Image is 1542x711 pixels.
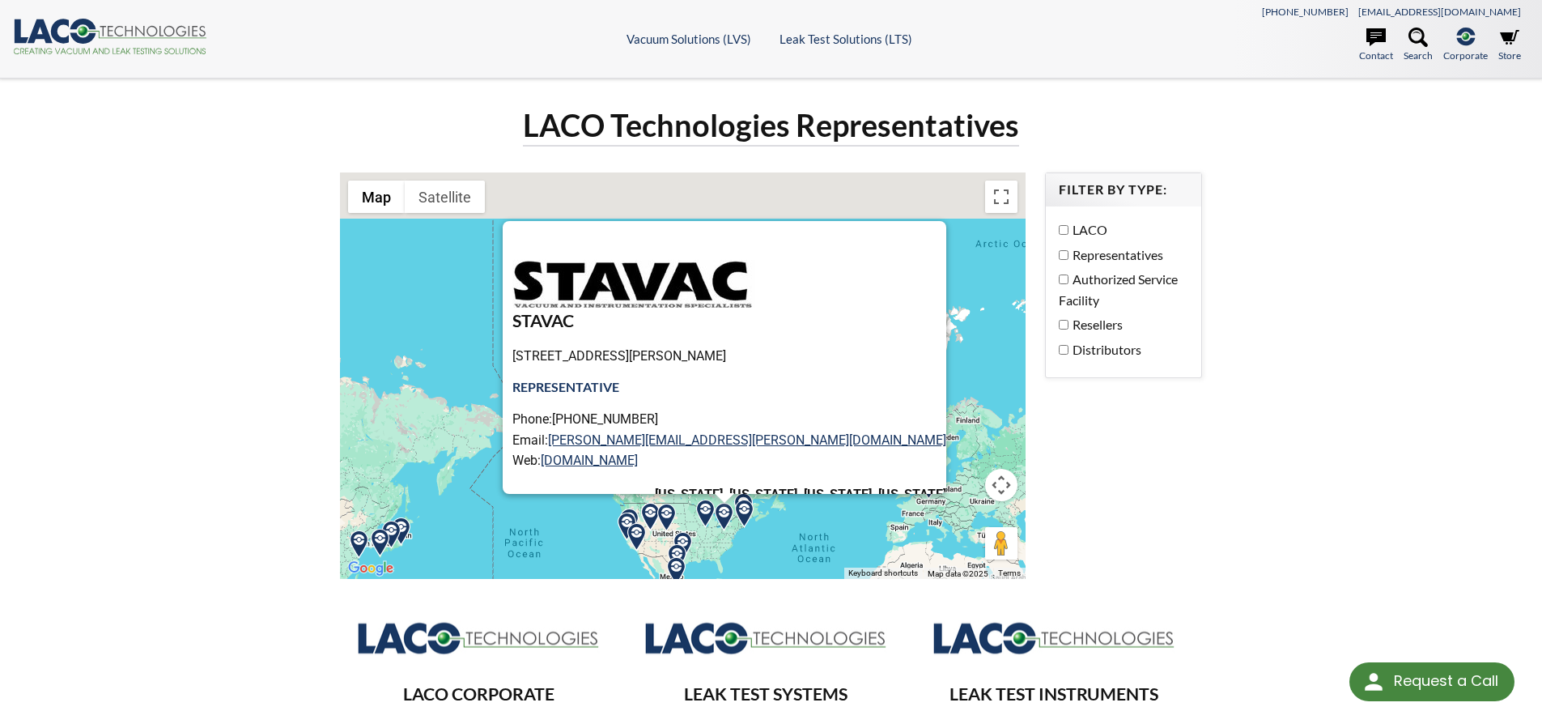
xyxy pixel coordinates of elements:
[779,32,912,46] a: Leak Test Solutions (LTS)
[541,453,638,468] a: [DOMAIN_NAME]
[985,469,1017,501] button: Map camera controls
[1262,6,1349,18] a: [PHONE_NUMBER]
[512,346,946,367] p: [STREET_ADDRESS][PERSON_NAME]
[357,620,600,655] img: Logo_LACO-TECH_hi-res.jpg
[1059,225,1068,235] input: LACO
[928,683,1179,706] h3: LEAK TEST INSTRUMENTS
[640,683,892,706] h3: LEAK TEST SYSTEMS
[1059,219,1180,241] label: LACO
[512,379,619,394] strong: REpresentative
[627,32,751,46] a: Vacuum Solutions (LVS)
[928,569,988,578] span: Map data ©2025
[1059,345,1068,355] input: Distributors
[1059,245,1180,266] label: Representatives
[548,432,946,448] a: [PERSON_NAME][EMAIL_ADDRESS][PERSON_NAME][DOMAIN_NAME]
[344,558,397,579] a: Open this area in Google Maps (opens a new window)
[985,527,1017,560] button: Drag Pegman onto the map to open Street View
[655,487,946,502] strong: [US_STATE], [US_STATE], [US_STATE], [US_STATE]
[1361,669,1387,695] img: round button
[848,568,918,579] button: Keyboard shortcuts
[348,181,405,213] button: Show street map
[644,620,887,655] img: Logo_LACO-TECH_hi-res.jpg
[907,221,946,260] button: Close
[1358,6,1521,18] a: [EMAIL_ADDRESS][DOMAIN_NAME]
[512,409,946,471] p: Phone:[PHONE_NUMBER] Email: Web:
[1059,269,1180,310] label: Authorized Service Facility
[1059,320,1068,330] input: Resellers
[1059,275,1068,284] input: Authorized Service Facility
[353,683,605,706] h3: LACO CORPORATE
[405,181,485,213] button: Show satellite imagery
[1059,250,1068,260] input: Representatives
[344,558,397,579] img: Google
[523,105,1019,147] h1: LACO Technologies Representatives
[1359,28,1393,63] a: Contact
[998,568,1021,577] a: Terms
[1059,339,1180,360] label: Distributors
[1059,314,1180,335] label: Resellers
[932,620,1175,655] img: Logo_LACO-TECH_hi-res.jpg
[1498,28,1521,63] a: Store
[1059,181,1188,198] h4: Filter by Type:
[512,310,946,333] h3: STAVAC
[1349,662,1514,701] div: Request a Call
[1404,28,1433,63] a: Search
[1394,662,1498,700] div: Request a Call
[985,181,1017,213] button: Toggle fullscreen view
[1443,48,1488,63] span: Corporate
[512,260,755,308] img: Stavac_365x72.jpg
